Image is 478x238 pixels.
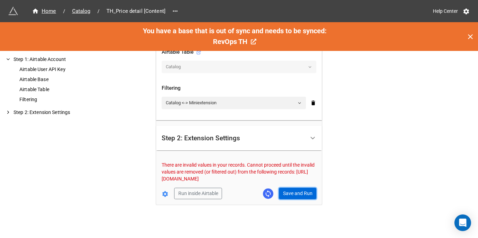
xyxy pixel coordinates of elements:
img: miniextensions-icon.73ae0678.png [8,6,18,16]
div: Step 2: Extension Settings [162,135,240,142]
a: Catalog [68,7,95,15]
button: Save and Run [279,188,316,200]
span: TH_Price detail [Content] [102,7,170,15]
div: Step 1: Airtable Account [12,56,111,63]
p: There are invalid values in your records. Cannot proceed until the invalid values are removed (or... [162,161,316,182]
div: Step 2: Extension Settings [12,109,111,116]
div: Filtering [162,84,316,92]
a: Help Center [428,5,463,17]
div: Airtable User API Key [18,66,111,73]
a: Catalog <-> Miniextension [162,97,306,109]
nav: breadcrumb [28,7,170,15]
a: Home [28,7,60,15]
div: Step 2: Extension Settings [156,126,322,150]
div: Airtable Table [18,86,111,93]
a: Sync Base Structure [263,188,273,199]
div: Airtable Base [18,76,111,83]
div: Open Intercom Messenger [454,214,471,231]
div: Filtering [18,96,111,103]
button: Run inside Airtable [174,188,222,200]
div: Home [32,7,56,15]
div: Airtable Table [162,48,201,56]
span: You have a base that is out of sync and needs to be synced: [143,27,327,35]
li: / [97,8,100,15]
li: / [63,8,65,15]
span: RevOps TH [213,37,247,46]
